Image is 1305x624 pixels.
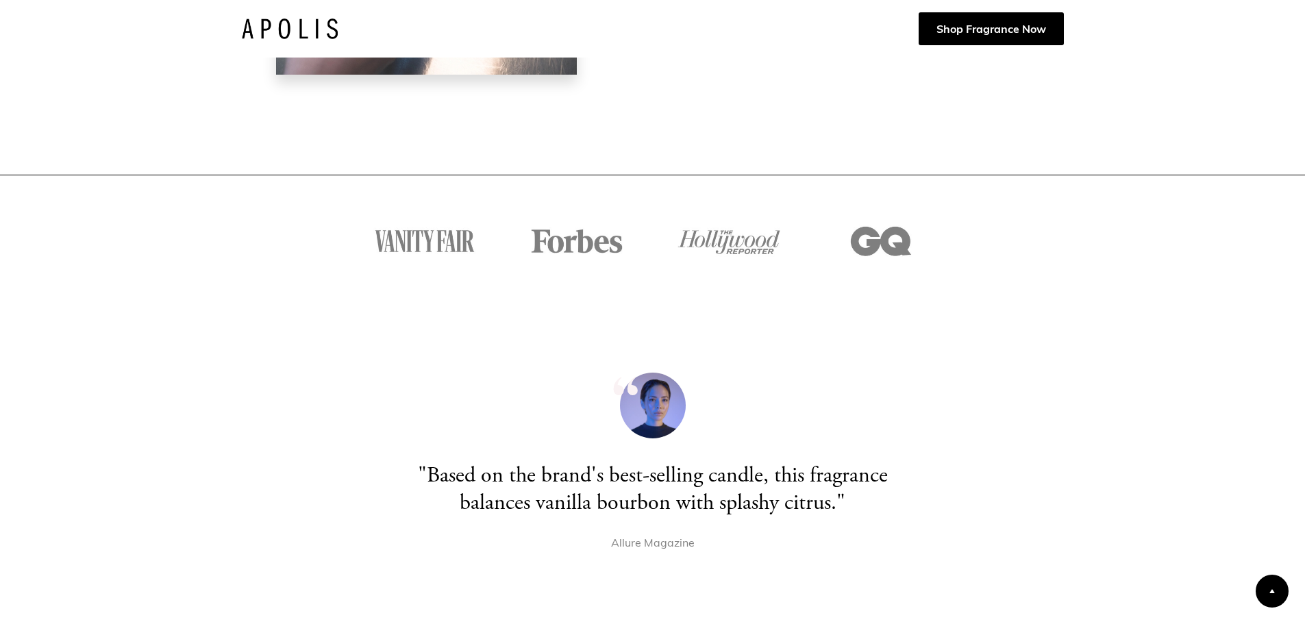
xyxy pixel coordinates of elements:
div: carousel [382,373,924,578]
div: Allure Magazine [611,534,695,551]
div: 2 of 2 [382,373,924,551]
div: "Based on the brand's best-selling candle, this fragrance balances vanilla bourbon with splashy c... [382,463,924,518]
a: Shop Fragrance Now [919,12,1064,45]
div: “ [612,370,640,436]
